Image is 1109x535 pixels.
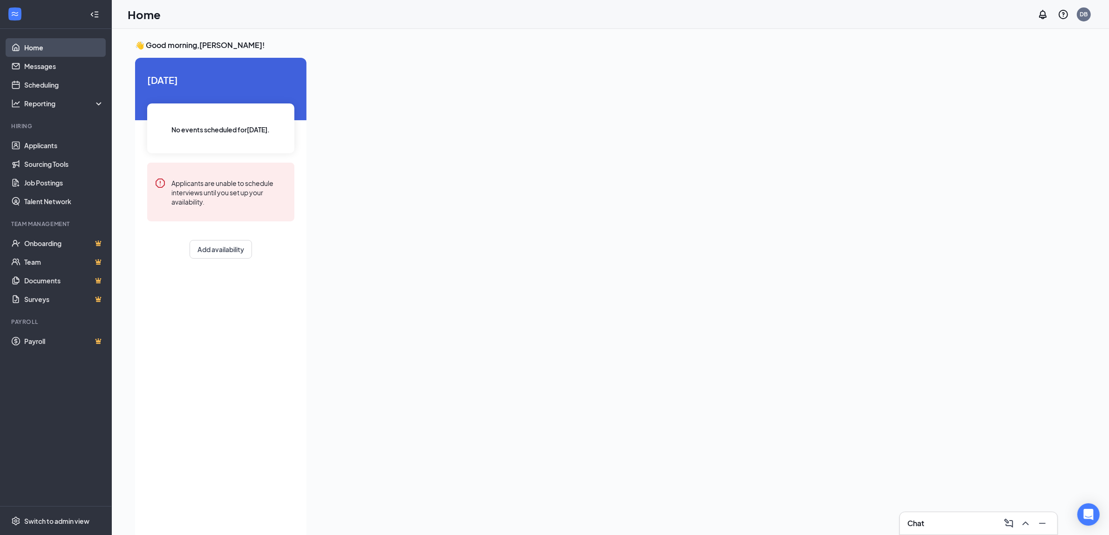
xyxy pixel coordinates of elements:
a: SurveysCrown [24,290,104,309]
a: Messages [24,57,104,75]
div: Switch to admin view [24,516,89,526]
svg: Analysis [11,99,20,108]
a: TeamCrown [24,253,104,271]
div: Team Management [11,220,102,228]
h3: 👋 Good morning, [PERSON_NAME] ! [135,40,836,50]
svg: Notifications [1037,9,1048,20]
a: Home [24,38,104,57]
span: [DATE] [147,73,294,87]
a: OnboardingCrown [24,234,104,253]
button: Add availability [190,240,252,259]
span: No events scheduled for [DATE] . [172,124,270,135]
svg: Collapse [90,10,99,19]
div: DB [1080,10,1088,18]
svg: Minimize [1037,518,1048,529]
a: Sourcing Tools [24,155,104,173]
svg: ComposeMessage [1003,518,1014,529]
h1: Home [128,7,161,22]
h3: Chat [907,518,924,528]
svg: Error [155,178,166,189]
svg: WorkstreamLogo [10,9,20,19]
svg: QuestionInfo [1058,9,1069,20]
a: Scheduling [24,75,104,94]
div: Applicants are unable to schedule interviews until you set up your availability. [171,178,287,206]
button: ChevronUp [1018,516,1033,531]
button: ComposeMessage [1001,516,1016,531]
div: Payroll [11,318,102,326]
a: PayrollCrown [24,332,104,350]
svg: ChevronUp [1020,518,1031,529]
a: DocumentsCrown [24,271,104,290]
button: Minimize [1035,516,1050,531]
div: Reporting [24,99,104,108]
svg: Settings [11,516,20,526]
div: Hiring [11,122,102,130]
a: Talent Network [24,192,104,211]
a: Job Postings [24,173,104,192]
a: Applicants [24,136,104,155]
div: Open Intercom Messenger [1077,503,1100,526]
